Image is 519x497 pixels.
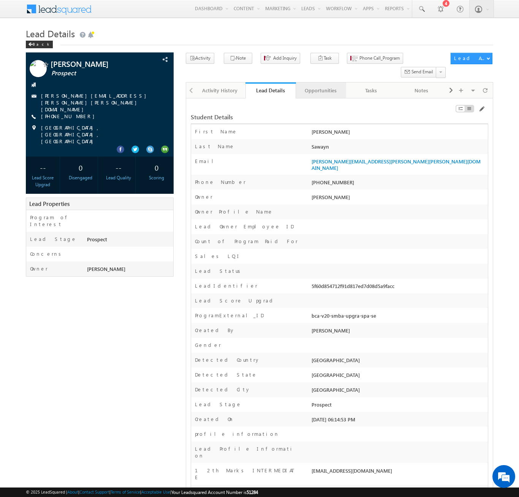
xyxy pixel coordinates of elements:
[302,86,339,95] div: Opportunities
[310,53,339,64] button: Task
[66,174,96,181] div: Disengaged
[195,445,298,459] label: Lead Profile Information
[85,236,173,246] div: Prospect
[141,160,171,174] div: 0
[30,265,48,272] label: Owner
[26,27,75,40] span: Lead Details
[195,253,241,260] label: Sales LQI
[195,179,246,185] label: Phone Number
[125,4,143,22] div: Minimize live chat window
[141,489,170,494] a: Acceptable Use
[402,86,440,95] div: Notes
[26,489,258,496] span: © 2025 LeadSquared | | | | |
[87,266,125,272] span: [PERSON_NAME]
[186,53,214,64] button: Activity
[195,143,235,150] label: Last Name
[195,267,243,274] label: Lead Status
[195,327,235,334] label: Created By
[10,70,139,228] textarea: Type your message and hit 'Enter'
[347,53,403,64] button: Phone Call_Program
[401,67,437,78] button: Send Email
[451,53,492,64] button: Lead Actions
[195,371,257,378] label: Detected State
[195,193,213,200] label: Owner
[103,234,138,244] em: Start Chat
[201,86,239,95] div: Activity History
[191,114,386,120] div: Student Details
[111,489,140,494] a: Terms of Service
[396,82,446,98] a: Notes
[312,158,481,171] a: [PERSON_NAME][EMAIL_ADDRESS][PERSON_NAME][PERSON_NAME][DOMAIN_NAME]
[310,179,488,189] div: [PHONE_NUMBER]
[30,214,79,228] label: Program of Interest
[104,160,134,174] div: --
[141,174,171,181] div: Scoring
[195,128,237,135] label: First Name
[245,82,296,98] a: Lead Details
[310,128,488,139] div: [PERSON_NAME]
[359,55,400,62] span: Phone Call_Program
[273,55,297,62] span: Add Inquiry
[195,282,258,289] label: LeadIdentifier
[195,386,251,393] label: Detected City
[28,160,58,174] div: --
[310,327,488,337] div: [PERSON_NAME]
[310,282,488,293] div: 5f60d854712f91d817ed7d08d5a9facc
[30,250,64,257] label: Concerns
[26,40,57,47] a: Back
[411,68,433,75] span: Send Email
[310,401,488,412] div: Prospect
[310,371,488,382] div: [GEOGRAPHIC_DATA]
[195,223,294,230] label: Lead Owner Employee ID
[195,312,264,319] label: ProgramExternal_ID
[195,82,245,98] a: Activity History
[51,70,142,77] span: Prospect
[66,160,96,174] div: 0
[195,158,219,165] label: Email
[195,208,273,215] label: Owner Profile Name
[79,489,109,494] a: Contact Support
[346,82,396,98] a: Tasks
[30,236,77,242] label: Lead Stage
[195,297,275,304] label: Lead Score Upgrad
[195,431,279,437] label: profile information
[195,356,260,363] label: Detected Country
[67,489,78,494] a: About
[40,40,128,50] div: Chat with us now
[352,86,389,95] div: Tasks
[310,416,488,426] div: [DATE] 06:14:53 PM
[195,416,234,423] label: Created On
[13,40,32,50] img: d_60004797649_company_0_60004797649
[51,60,142,68] span: [PERSON_NAME]
[195,401,242,408] label: Lead Stage
[224,53,252,64] button: Note
[28,174,58,188] div: Lead Score Upgrad
[195,467,298,481] label: 12th Marks INTERMEDIATE
[312,194,350,200] span: [PERSON_NAME]
[41,113,98,120] span: [PHONE_NUMBER]
[41,124,160,145] span: [GEOGRAPHIC_DATA], [GEOGRAPHIC_DATA], [GEOGRAPHIC_DATA]
[310,312,488,323] div: bca-v20-smba-upgra-spa-se
[30,60,47,80] img: Profile photo
[171,489,258,495] span: Your Leadsquared Account Number is
[195,342,221,348] label: Gender
[26,41,53,48] div: Back
[310,386,488,397] div: [GEOGRAPHIC_DATA]
[104,174,134,181] div: Lead Quality
[454,55,486,62] div: Lead Actions
[310,143,488,154] div: Sawayn
[41,92,150,112] a: [PERSON_NAME][EMAIL_ADDRESS][PERSON_NAME][PERSON_NAME][DOMAIN_NAME]
[251,87,290,94] div: Lead Details
[247,489,258,495] span: 51284
[296,82,346,98] a: Opportunities
[29,200,70,207] span: Lead Properties
[310,356,488,367] div: [GEOGRAPHIC_DATA]
[310,467,488,478] div: [EMAIL_ADDRESS][DOMAIN_NAME]
[195,238,298,245] label: Count of Program Paid For
[261,53,300,64] button: Add Inquiry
